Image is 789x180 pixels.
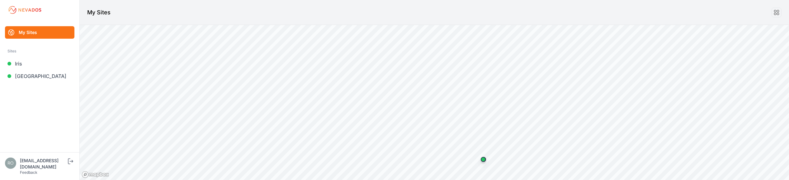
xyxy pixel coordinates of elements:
[7,5,42,15] img: Nevados
[87,8,111,17] h1: My Sites
[80,25,789,180] canvas: Map
[5,57,74,70] a: Iris
[20,158,67,170] div: [EMAIL_ADDRESS][DOMAIN_NAME]
[82,171,109,178] a: Mapbox logo
[5,70,74,82] a: [GEOGRAPHIC_DATA]
[7,47,72,55] div: Sites
[20,170,37,175] a: Feedback
[477,153,489,166] div: Map marker
[5,26,74,39] a: My Sites
[5,158,16,169] img: rono@prim.com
